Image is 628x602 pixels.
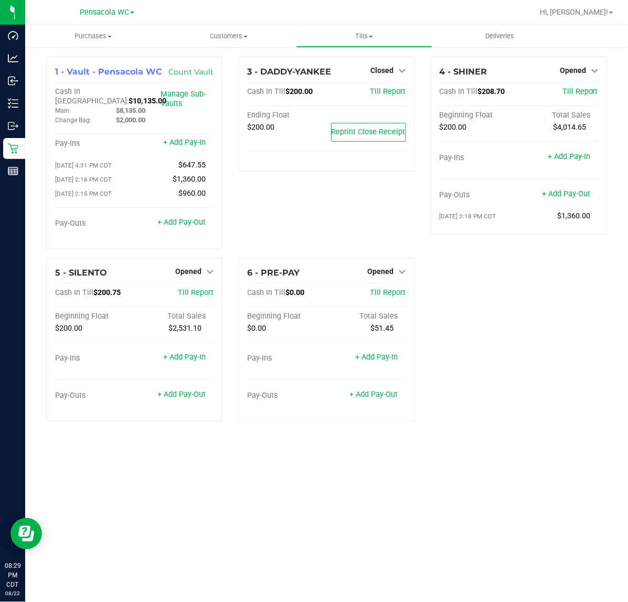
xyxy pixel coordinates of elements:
[285,87,313,96] span: $200.00
[370,288,406,297] a: Till Report
[297,31,432,41] span: Tills
[55,176,112,183] span: [DATE] 2:18 PM CDT
[371,66,394,75] span: Closed
[356,353,398,362] a: + Add Pay-In
[560,66,586,75] span: Opened
[440,87,478,96] span: Cash In Till
[440,123,467,132] span: $200.00
[247,123,274,132] span: $200.00
[540,8,608,16] span: Hi, [PERSON_NAME]!
[548,152,590,161] a: + Add Pay-In
[247,87,285,96] span: Cash In Till
[8,98,18,109] inline-svg: Inventory
[93,288,121,297] span: $200.75
[55,268,107,278] span: 5 - SILENTO
[370,87,406,96] a: Till Report
[55,117,91,124] span: Change Bag:
[8,53,18,64] inline-svg: Analytics
[432,25,568,47] a: Deliveries
[25,31,161,41] span: Purchases
[55,190,112,197] span: [DATE] 2:15 PM CDT
[80,8,129,17] span: Pensacola WC
[557,212,590,220] span: $1,360.00
[178,288,214,297] a: Till Report
[8,121,18,131] inline-svg: Outbound
[173,175,206,184] span: $1,360.00
[178,189,206,198] span: $960.00
[296,25,432,47] a: Tills
[331,123,406,142] button: Reprint Close Receipt
[157,390,206,399] a: + Add Pay-Out
[175,267,201,276] span: Opened
[168,67,214,77] a: Count Vault
[5,561,20,589] p: 08:29 PM CDT
[168,324,201,333] span: $2,531.10
[55,312,134,321] div: Beginning Float
[55,67,162,77] span: 1 - Vault - Pensacola WC
[471,31,528,41] span: Deliveries
[55,87,129,105] span: Cash In [GEOGRAPHIC_DATA]:
[10,518,42,550] iframe: Resource center
[163,353,206,362] a: + Add Pay-In
[134,312,214,321] div: Total Sales
[163,138,206,147] a: + Add Pay-In
[55,162,112,169] span: [DATE] 4:31 PM CDT
[5,589,20,597] p: 08/22
[332,128,406,136] span: Reprint Close Receipt
[8,30,18,41] inline-svg: Dashboard
[247,354,326,363] div: Pay-Ins
[55,354,134,363] div: Pay-Ins
[371,324,394,333] span: $51.45
[247,67,331,77] span: 3 - DADDY-YANKEE
[440,213,496,220] span: [DATE] 2:18 PM CDT
[55,324,82,333] span: $200.00
[478,87,505,96] span: $208.70
[161,90,206,108] a: Manage Sub-Vaults
[247,288,285,297] span: Cash In Till
[247,324,266,333] span: $0.00
[542,189,590,198] a: + Add Pay-Out
[350,390,398,399] a: + Add Pay-Out
[8,166,18,176] inline-svg: Reports
[553,123,586,132] span: $4,014.65
[129,97,166,105] span: $10,135.00
[161,25,297,47] a: Customers
[8,76,18,86] inline-svg: Inbound
[519,111,598,120] div: Total Sales
[25,25,161,47] a: Purchases
[116,107,145,114] span: $8,135.00
[440,191,519,200] div: Pay-Outs
[247,312,326,321] div: Beginning Float
[162,31,296,41] span: Customers
[440,67,487,77] span: 4 - SHINER
[368,267,394,276] span: Opened
[247,268,300,278] span: 6 - PRE-PAY
[247,391,326,400] div: Pay-Outs
[55,219,134,228] div: Pay-Outs
[55,139,134,149] div: Pay-Ins
[247,111,326,120] div: Ending Float
[440,153,519,163] div: Pay-Ins
[157,218,206,227] a: + Add Pay-Out
[8,143,18,154] inline-svg: Retail
[116,116,145,124] span: $2,000.00
[55,391,134,400] div: Pay-Outs
[285,288,304,297] span: $0.00
[562,87,598,96] a: Till Report
[55,288,93,297] span: Cash In Till
[326,312,406,321] div: Total Sales
[55,107,71,114] span: Main:
[178,161,206,170] span: $647.55
[440,111,519,120] div: Beginning Float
